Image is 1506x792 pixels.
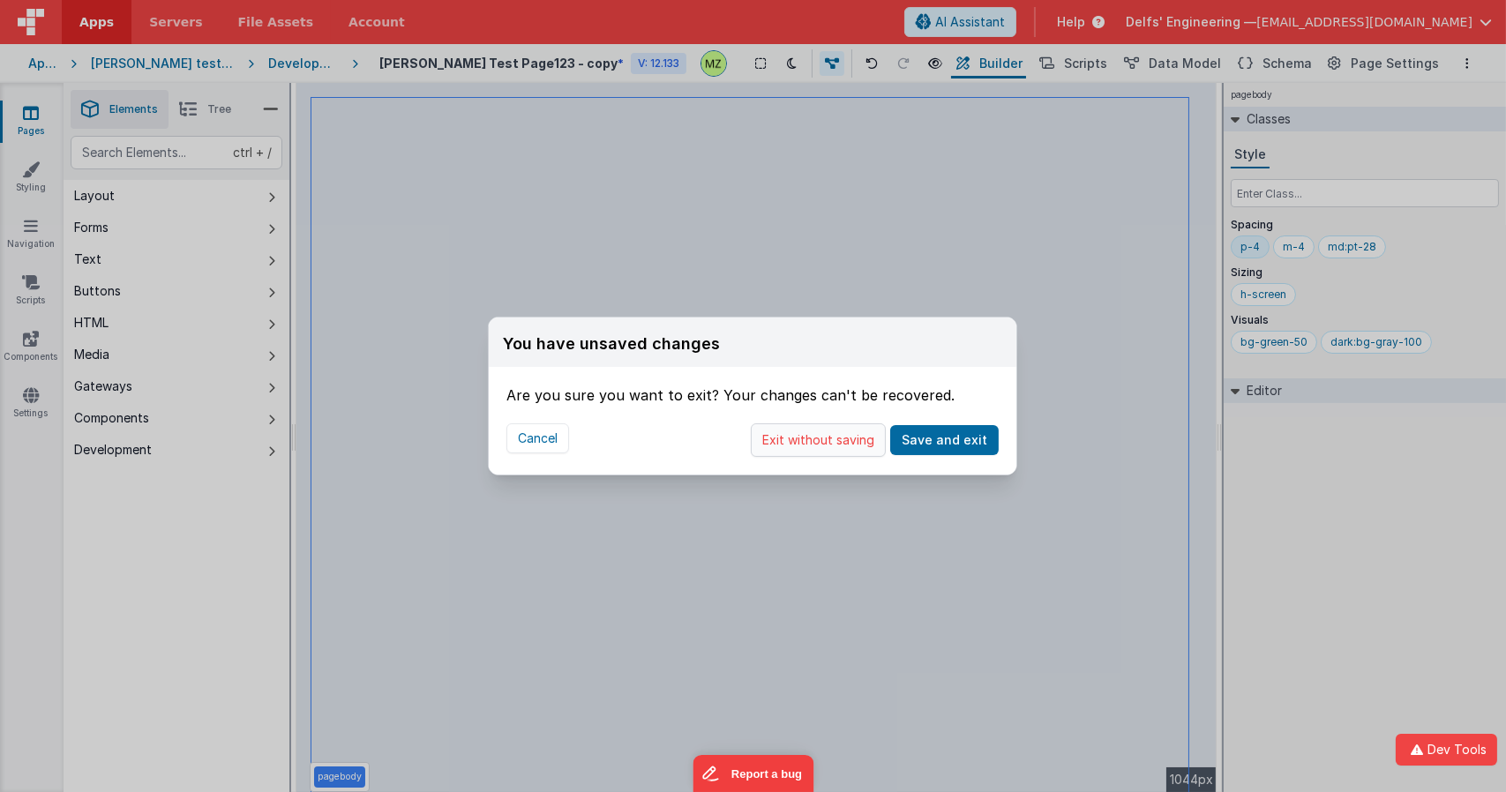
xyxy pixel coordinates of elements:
[503,332,720,356] div: You have unsaved changes
[506,367,999,406] div: Are you sure you want to exit? Your changes can't be recovered.
[890,425,999,455] button: Save and exit
[1396,734,1497,766] button: Dev Tools
[506,423,569,453] button: Cancel
[693,755,813,792] iframe: Marker.io feedback button
[751,423,886,457] button: Exit without saving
